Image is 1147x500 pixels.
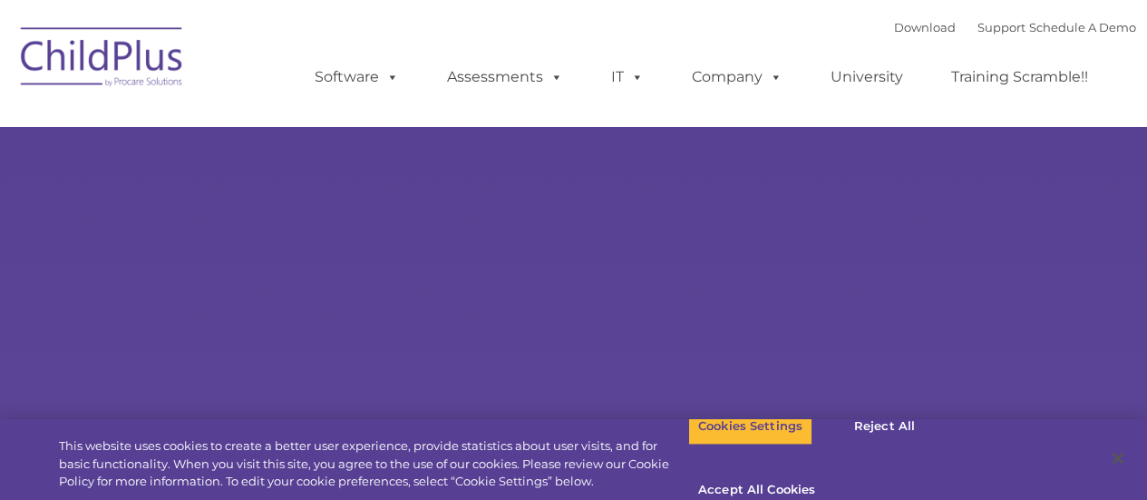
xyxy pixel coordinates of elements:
[12,15,193,105] img: ChildPlus by Procare Solutions
[894,20,1136,34] font: |
[674,59,801,95] a: Company
[296,59,417,95] a: Software
[1029,20,1136,34] a: Schedule A Demo
[894,20,956,34] a: Download
[828,407,941,446] button: Reject All
[1098,438,1138,478] button: Close
[933,59,1106,95] a: Training Scramble!!
[593,59,662,95] a: IT
[688,407,812,446] button: Cookies Settings
[429,59,581,95] a: Assessments
[812,59,921,95] a: University
[59,437,688,491] div: This website uses cookies to create a better user experience, provide statistics about user visit...
[977,20,1025,34] a: Support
